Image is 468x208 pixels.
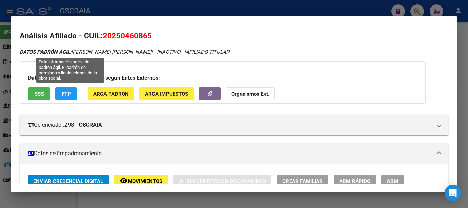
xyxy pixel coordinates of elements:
[226,87,275,100] button: Organismos Ext.
[282,178,323,184] span: Crear Familiar
[33,178,103,184] span: Enviar Credencial Digital
[28,74,417,82] h3: Datos Personales y Afiliatorios según Entes Externos:
[20,49,151,55] span: [PERSON_NAME] [PERSON_NAME]
[145,91,188,97] span: ARCA Impuestos
[20,30,448,42] h2: Análisis Afiliado - CUIL:
[20,143,448,164] mat-expansion-panel-header: Datos de Empadronamiento
[277,175,328,187] button: Crear Familiar
[114,175,168,187] button: Movimientos
[55,87,77,100] button: FTP
[339,178,370,184] span: ABM Rápido
[173,175,271,187] button: Sin Certificado Discapacidad
[88,87,134,100] button: ARCA Padrón
[186,49,229,55] span: AFILIADO TITULAR
[20,49,229,55] i: | INACTIVO |
[139,87,194,100] button: ARCA Impuestos
[103,31,152,40] span: 20250460865
[20,115,448,135] mat-expansion-panel-header: Gerenciador:Z98 - OSCRAIA
[93,91,129,97] span: ARCA Padrón
[187,178,266,184] span: Sin Certificado Discapacidad
[334,175,376,187] button: ABM Rápido
[62,91,71,97] span: FTP
[120,176,128,185] mat-icon: remove_red_eye
[28,87,50,100] button: SSS
[35,91,44,97] span: SSS
[231,91,269,97] strong: Organismos Ext.
[64,121,102,129] strong: Z98 - OSCRAIA
[381,175,404,187] button: ABM
[28,149,432,158] mat-panel-title: Datos de Empadronamiento
[445,185,461,201] div: Open Intercom Messenger
[28,175,109,187] button: Enviar Credencial Digital
[387,178,398,184] span: ABM
[128,178,162,184] span: Movimientos
[28,121,432,129] mat-panel-title: Gerenciador:
[20,49,71,55] strong: DATOS PADRÓN ÁGIL:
